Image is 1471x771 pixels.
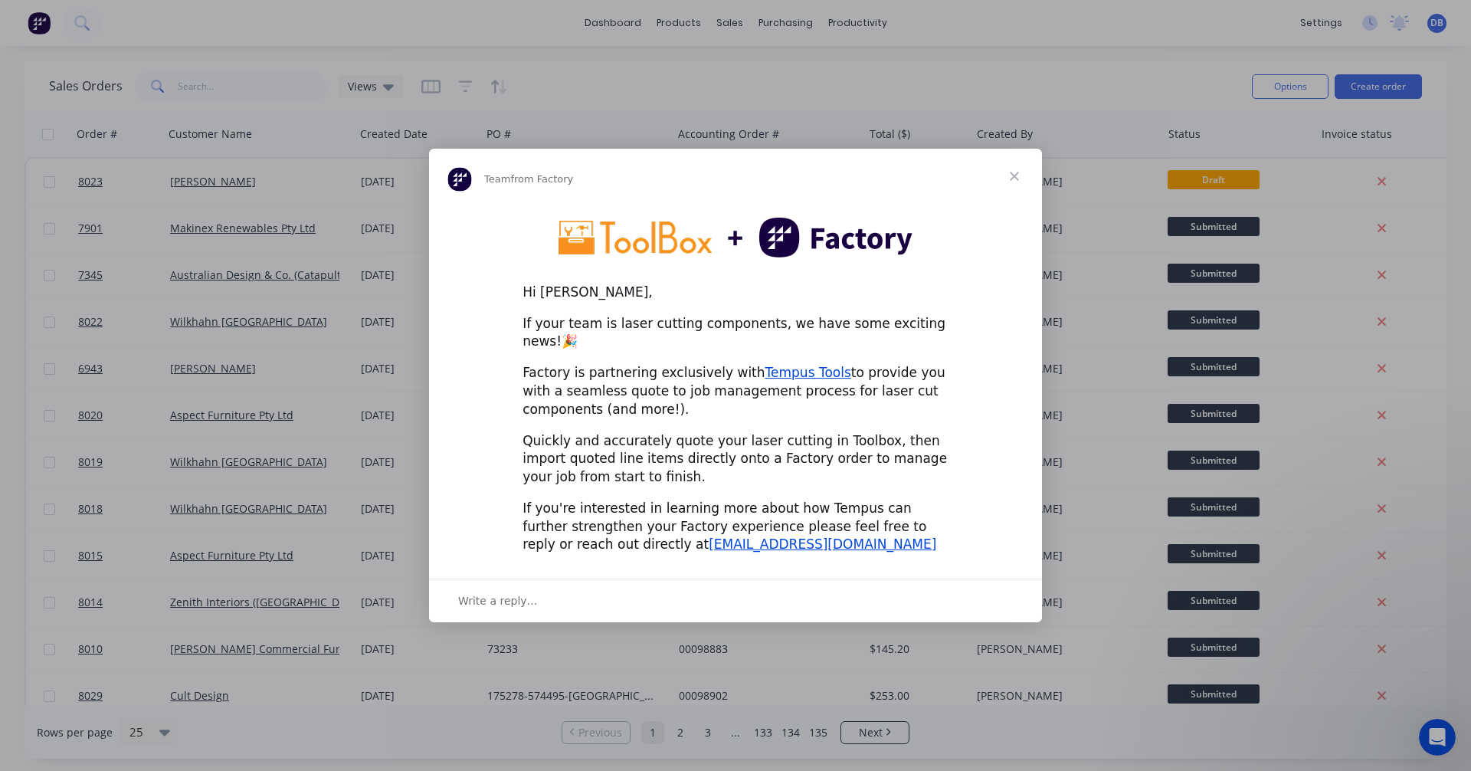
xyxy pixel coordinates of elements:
[765,365,851,380] a: Tempus Tools
[429,579,1042,622] div: Open conversation and reply
[484,173,510,185] span: Team
[523,500,948,554] div: If you're interested in learning more about how Tempus can further strengthen your Factory experi...
[987,149,1042,204] span: Close
[510,173,573,185] span: from Factory
[709,536,936,552] a: [EMAIL_ADDRESS][DOMAIN_NAME]
[458,591,538,611] span: Write a reply…
[523,364,948,418] div: Factory is partnering exclusively with to provide you with a seamless quote to job management pro...
[447,167,472,192] img: Profile image for Team
[523,432,948,487] div: Quickly and accurately quote your laser cutting in Toolbox, then import quoted line items directl...
[523,315,948,352] div: If your team is laser cutting components, we have some exciting news!🎉
[523,284,948,302] div: Hi [PERSON_NAME],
